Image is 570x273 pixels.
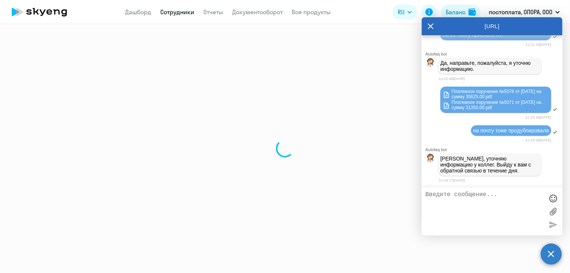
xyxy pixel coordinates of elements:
[548,206,559,217] label: Лимит 10 файлов
[426,58,435,69] img: bot avatar
[525,138,551,142] time: 11:23:29[DATE]
[485,3,564,21] button: постоплата, ОПОРА, ООО
[203,8,223,16] a: Отчеты
[440,60,539,72] p: Да, направьте, пожалуйста, я уточню информацию.
[441,4,480,19] button: Балансbalance
[443,89,549,99] a: Платежное поручение №5078 от [DATE] на сумму 35625.00.pdf
[160,8,194,16] a: Сотрудники
[440,156,539,174] p: [PERSON_NAME], уточняю информацию у коллег. Выйду к вам с обратной связью в течение дня.
[525,115,551,119] time: 11:23:18[DATE]
[125,8,151,16] a: Дашборд
[398,7,404,16] span: RU
[292,8,331,16] a: Все продукты
[446,7,466,16] div: Баланс
[392,4,417,19] button: RU
[426,154,435,165] img: bot avatar
[425,147,563,152] div: Autofaq bot
[443,100,549,110] a: Платежное поручение №5071 от [DATE] на сумму 31350.00.pdf
[473,127,549,133] span: на почту тоже продублировала
[425,52,563,56] div: Autofaq bot
[232,8,283,16] a: Документооборот
[469,8,476,16] img: balance
[489,7,552,16] p: постоплата, ОПОРА, ООО
[439,178,465,182] time: 11:24:17[DATE]
[525,42,551,46] time: 11:21:15[DATE]
[439,76,465,81] time: 11:22:00[DATE]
